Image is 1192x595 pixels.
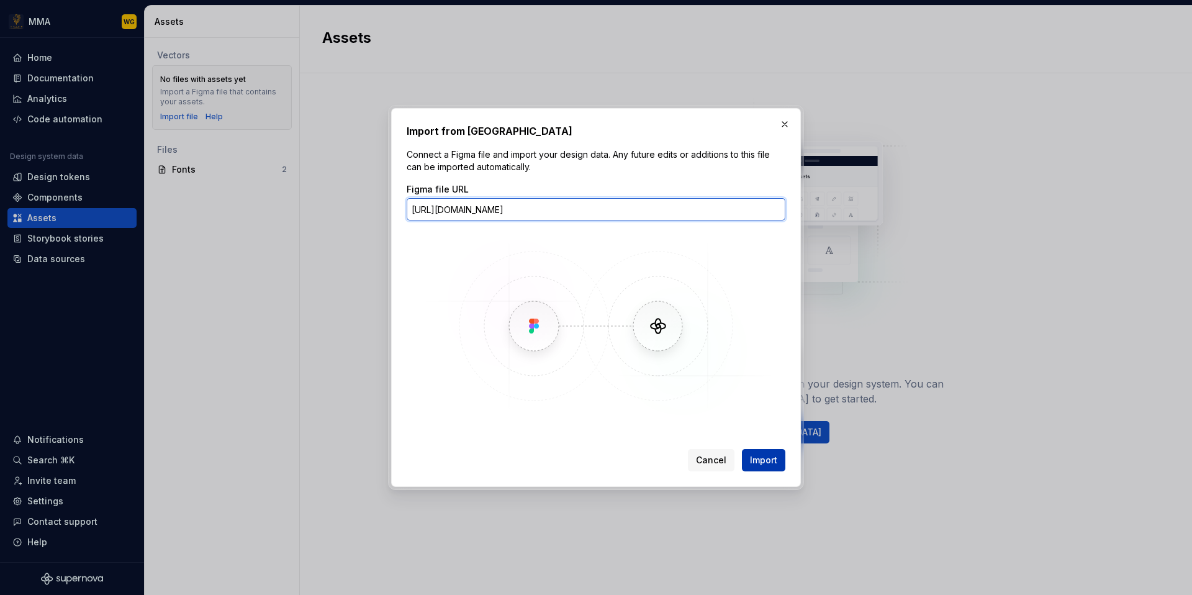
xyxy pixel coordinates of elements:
[407,124,785,139] h2: Import from [GEOGRAPHIC_DATA]
[407,183,469,196] label: Figma file URL
[742,449,785,471] button: Import
[696,454,726,466] span: Cancel
[407,198,785,220] input: https://figma.com/file/...
[750,454,777,466] span: Import
[688,449,734,471] button: Cancel
[407,148,785,173] p: Connect a Figma file and import your design data. Any future edits or additions to this file can ...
